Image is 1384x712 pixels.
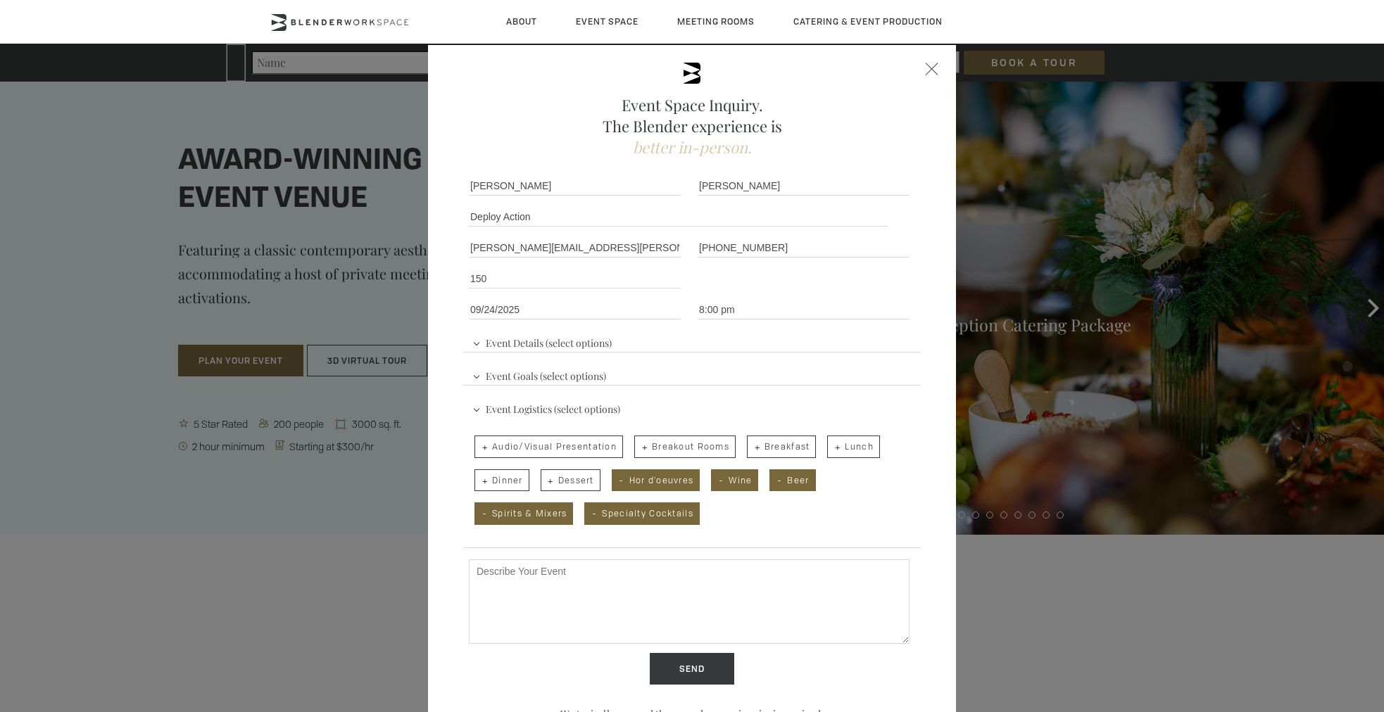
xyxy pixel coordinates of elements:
[698,176,910,196] input: Last Name
[1131,532,1384,712] iframe: Chat Widget
[827,436,879,458] span: Lunch
[698,300,910,319] input: Start Time
[469,269,681,288] input: Number of Attendees
[469,331,615,352] span: Event Details (select options)
[469,176,681,196] input: First Name
[474,469,529,492] span: Dinner
[474,502,573,525] span: Spirits & Mixers
[469,238,681,258] input: Email Address *
[747,436,817,458] span: Breakfast
[769,469,815,492] span: Beer
[650,653,734,685] input: Send
[584,502,699,525] span: Specialty Cocktails
[711,469,758,492] span: Wine
[469,397,624,418] span: Event Logistics (select options)
[469,300,681,319] input: Event Date
[634,436,736,458] span: Breakout Rooms
[469,364,610,385] span: Event Goals (select options)
[612,469,700,492] span: Hor d'oeuvres
[463,94,921,158] h2: Event Space Inquiry. The Blender experience is
[633,136,752,158] span: better in-person.
[474,436,623,458] span: Audio/Visual Presentation
[541,469,600,492] span: Dessert
[698,238,910,258] input: Phone Number
[469,207,888,227] input: Company Name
